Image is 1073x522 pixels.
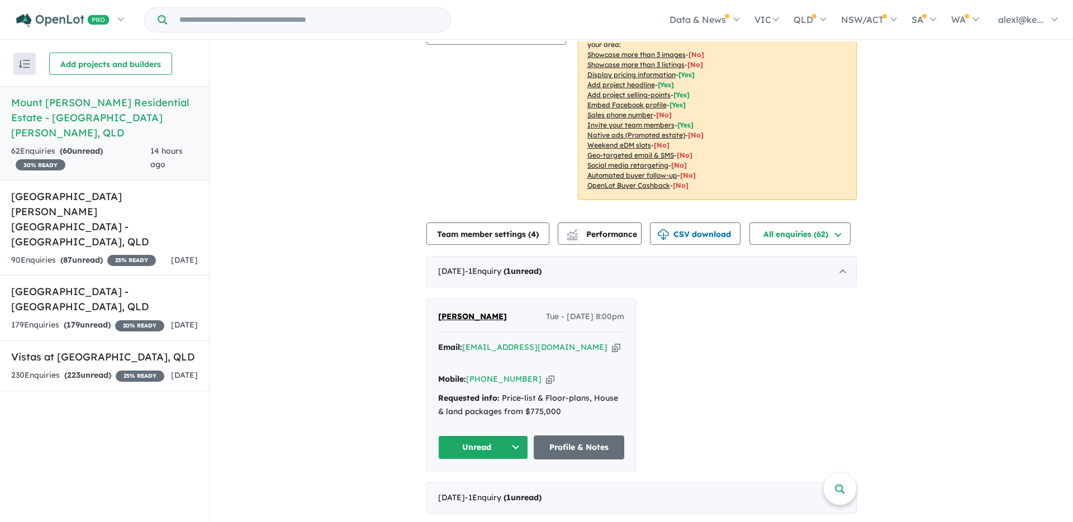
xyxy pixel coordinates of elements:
[587,121,675,129] u: Invite your team members
[567,229,577,235] img: line-chart.svg
[171,320,198,330] span: [DATE]
[438,374,466,384] strong: Mobile:
[11,284,198,314] h5: [GEOGRAPHIC_DATA] - [GEOGRAPHIC_DATA] , QLD
[998,14,1043,25] span: alexl@ke...
[11,254,156,267] div: 90 Enquir ies
[587,80,655,89] u: Add project headline
[438,310,507,324] a: [PERSON_NAME]
[171,370,198,380] span: [DATE]
[673,181,689,189] span: [No]
[67,320,80,330] span: 179
[11,319,164,332] div: 179 Enquir ies
[546,373,554,385] button: Copy
[49,53,172,75] button: Add projects and builders
[16,159,65,170] span: 30 % READY
[587,91,671,99] u: Add project selling-points
[587,161,668,169] u: Social media retargeting
[506,266,511,276] span: 1
[438,392,624,419] div: Price-list & Floor-plans, House & land packages from $775,000
[465,266,542,276] span: - 1 Enquir y
[438,435,529,459] button: Unread
[11,349,198,364] h5: Vistas at [GEOGRAPHIC_DATA] , QLD
[16,13,110,27] img: Openlot PRO Logo White
[673,91,690,99] span: [ Yes ]
[438,342,462,352] strong: Email:
[11,189,198,249] h5: [GEOGRAPHIC_DATA] [PERSON_NAME][GEOGRAPHIC_DATA] - [GEOGRAPHIC_DATA] , QLD
[438,393,500,403] strong: Requested info:
[466,374,542,384] a: [PHONE_NUMBER]
[670,101,686,109] span: [ Yes ]
[587,141,651,149] u: Weekend eDM slots
[587,60,685,69] u: Showcase more than 3 listings
[612,341,620,353] button: Copy
[578,20,857,200] p: Your project is only comparing to other top-performing projects in your area: - - - - - - - - - -...
[567,233,578,240] img: bar-chart.svg
[107,255,156,266] span: 25 % READY
[654,141,670,149] span: [No]
[587,50,686,59] u: Showcase more than 3 images
[60,255,103,265] strong: ( unread)
[506,492,511,502] span: 1
[531,229,536,239] span: 4
[64,320,111,330] strong: ( unread)
[680,171,696,179] span: [No]
[587,181,670,189] u: OpenLot Buyer Cashback
[426,222,549,245] button: Team member settings (4)
[465,492,542,502] span: - 1 Enquir y
[587,101,667,109] u: Embed Facebook profile
[150,146,183,169] span: 14 hours ago
[462,342,607,352] a: [EMAIL_ADDRESS][DOMAIN_NAME]
[587,131,685,139] u: Native ads (Promoted estate)
[116,371,164,382] span: 25 % READY
[749,222,851,245] button: All enquiries (62)
[587,70,676,79] u: Display pricing information
[63,255,72,265] span: 87
[587,151,674,159] u: Geo-targeted email & SMS
[687,60,703,69] span: [ No ]
[558,222,642,245] button: Performance
[587,111,653,119] u: Sales phone number
[677,151,692,159] span: [No]
[546,310,624,324] span: Tue - [DATE] 8:00pm
[169,8,448,32] input: Try estate name, suburb, builder or developer
[504,266,542,276] strong: ( unread)
[438,311,507,321] span: [PERSON_NAME]
[63,146,72,156] span: 60
[689,50,704,59] span: [ No ]
[171,255,198,265] span: [DATE]
[678,70,695,79] span: [ Yes ]
[568,229,637,239] span: Performance
[115,320,164,331] span: 20 % READY
[64,370,111,380] strong: ( unread)
[534,435,624,459] a: Profile & Notes
[658,80,674,89] span: [ Yes ]
[504,492,542,502] strong: ( unread)
[11,95,198,140] h5: Mount [PERSON_NAME] Residential Estate - [GEOGRAPHIC_DATA][PERSON_NAME] , QLD
[656,111,672,119] span: [ No ]
[11,145,150,172] div: 62 Enquir ies
[67,370,80,380] span: 223
[11,369,164,382] div: 230 Enquir ies
[650,222,740,245] button: CSV download
[688,131,704,139] span: [No]
[587,171,677,179] u: Automated buyer follow-up
[677,121,694,129] span: [ Yes ]
[426,482,857,514] div: [DATE]
[671,161,687,169] span: [No]
[60,146,103,156] strong: ( unread)
[658,229,669,240] img: download icon
[19,60,30,68] img: sort.svg
[426,256,857,287] div: [DATE]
